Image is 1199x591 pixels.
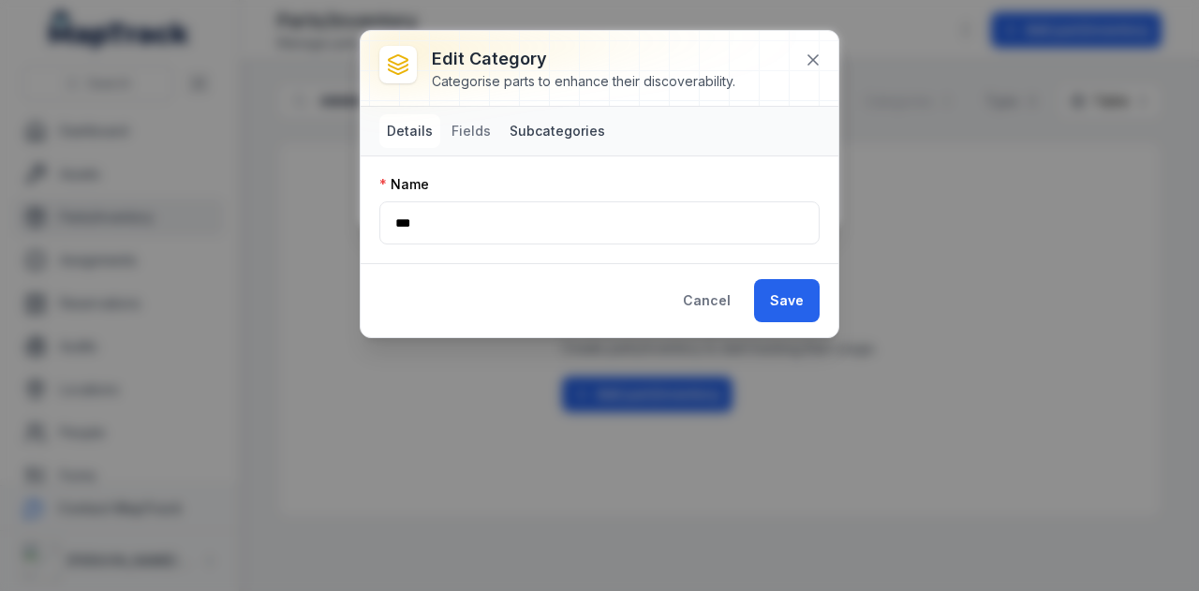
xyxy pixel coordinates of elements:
button: Save [754,279,820,322]
button: Fields [444,114,498,148]
button: Cancel [667,279,747,322]
h3: Edit category [432,46,735,72]
label: Name [379,175,429,194]
div: Categorise parts to enhance their discoverability. [432,72,735,91]
button: Subcategories [502,114,613,148]
button: Details [379,114,440,148]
